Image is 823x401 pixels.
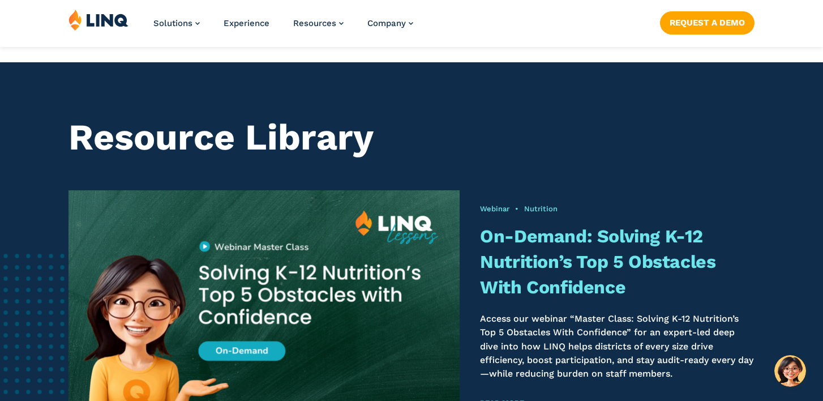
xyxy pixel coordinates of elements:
[153,18,192,28] span: Solutions
[68,117,755,159] h1: Resource Library
[293,18,344,28] a: Resources
[68,9,128,31] img: LINQ | K‑12 Software
[660,11,755,34] a: Request a Demo
[224,18,269,28] a: Experience
[774,355,806,387] button: Hello, have a question? Let’s chat.
[660,9,755,34] nav: Button Navigation
[367,18,413,28] a: Company
[480,204,755,214] div: •
[153,18,200,28] a: Solutions
[524,204,558,213] a: Nutrition
[367,18,406,28] span: Company
[153,9,413,46] nav: Primary Navigation
[480,312,755,381] p: Access our webinar “Master Class: Solving K-12 Nutrition’s Top 5 Obstacles With Confidence” for a...
[293,18,336,28] span: Resources
[480,225,715,298] a: On-Demand: Solving K-12 Nutrition’s Top 5 Obstacles With Confidence
[480,204,509,213] a: Webinar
